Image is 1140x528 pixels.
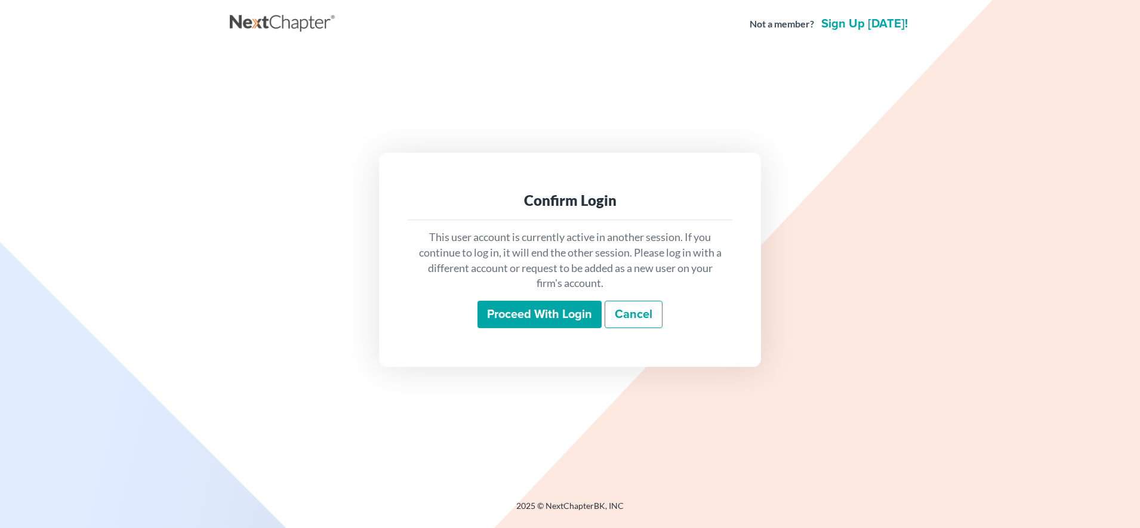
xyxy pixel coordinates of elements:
[477,301,602,328] input: Proceed with login
[750,17,814,31] strong: Not a member?
[605,301,663,328] a: Cancel
[417,230,723,291] p: This user account is currently active in another session. If you continue to log in, it will end ...
[819,18,910,30] a: Sign up [DATE]!
[417,191,723,210] div: Confirm Login
[230,500,910,521] div: 2025 © NextChapterBK, INC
